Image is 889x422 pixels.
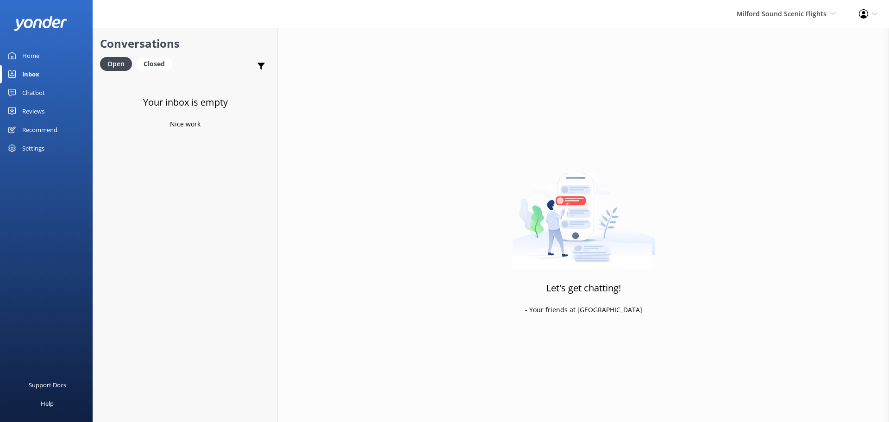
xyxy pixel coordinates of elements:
[22,65,39,83] div: Inbox
[525,305,642,315] p: - Your friends at [GEOGRAPHIC_DATA]
[22,46,39,65] div: Home
[100,35,270,52] h2: Conversations
[100,57,132,71] div: Open
[137,57,172,71] div: Closed
[512,153,655,269] img: artwork of a man stealing a conversation from at giant smartphone
[143,95,228,110] h3: Your inbox is empty
[14,16,67,31] img: yonder-white-logo.png
[137,58,176,69] a: Closed
[41,394,54,413] div: Help
[170,119,200,129] p: Nice work
[29,376,66,394] div: Support Docs
[546,281,621,296] h3: Let's get chatting!
[22,102,44,120] div: Reviews
[22,83,45,102] div: Chatbot
[737,9,826,18] span: Milford Sound Scenic Flights
[22,120,57,139] div: Recommend
[22,139,44,157] div: Settings
[100,58,137,69] a: Open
